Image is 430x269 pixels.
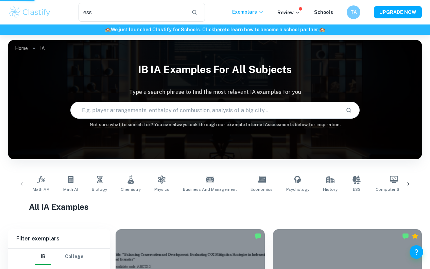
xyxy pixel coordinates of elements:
[71,101,341,120] input: E.g. player arrangements, enthalpy of combustion, analysis of a big city...
[105,27,111,32] span: 🏫
[65,249,83,265] button: College
[410,245,423,259] button: Help and Feedback
[1,26,429,33] h6: We just launched Clastify for Schools. Click to learn how to become a school partner.
[33,186,50,192] span: Math AA
[314,10,333,15] a: Schools
[214,27,225,32] a: here
[251,186,273,192] span: Economics
[183,186,237,192] span: Business and Management
[15,44,28,53] a: Home
[255,233,261,239] img: Marked
[29,201,401,213] h1: All IA Examples
[92,186,107,192] span: Biology
[35,249,51,265] button: IB
[8,5,51,19] img: Clastify logo
[121,186,141,192] span: Chemistry
[154,186,169,192] span: Physics
[8,121,422,128] h6: Not sure what to search for? You can always look through our example Internal Assessments below f...
[376,186,412,192] span: Computer Science
[350,9,358,16] h6: TA
[277,9,300,16] p: Review
[8,88,422,96] p: Type a search phrase to find the most relevant IA examples for you
[63,186,78,192] span: Math AI
[323,186,338,192] span: History
[79,3,186,22] input: Search for any exemplars...
[40,45,45,52] p: IA
[402,233,409,239] img: Marked
[343,104,355,116] button: Search
[353,186,361,192] span: ESS
[286,186,309,192] span: Psychology
[35,249,83,265] div: Filter type choice
[8,59,422,80] h1: IB IA examples for all subjects
[232,8,264,16] p: Exemplars
[8,229,110,248] h6: Filter exemplars
[347,5,360,19] button: TA
[412,233,418,239] div: Premium
[319,27,325,32] span: 🏫
[374,6,422,18] button: UPGRADE NOW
